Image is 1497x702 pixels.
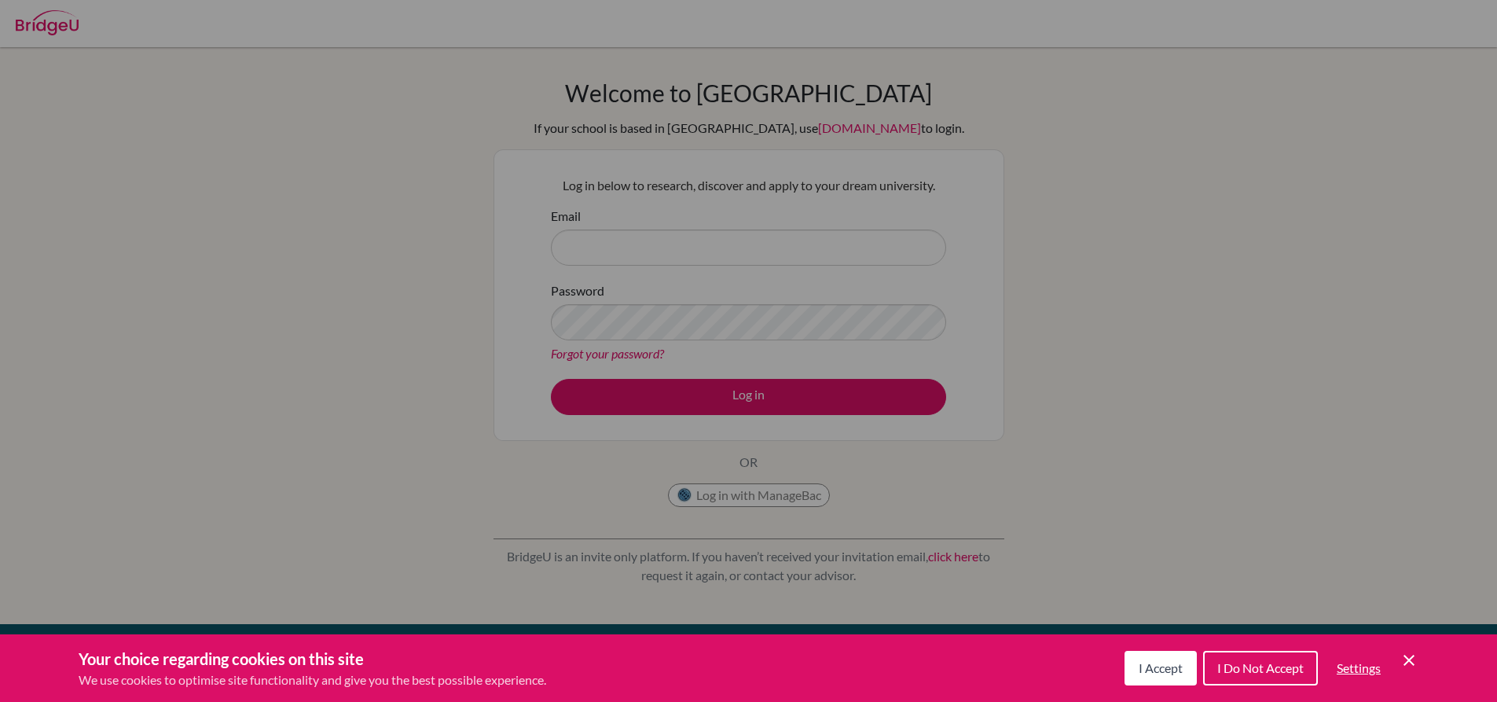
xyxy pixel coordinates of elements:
[1139,660,1183,675] span: I Accept
[1337,660,1381,675] span: Settings
[1125,651,1197,685] button: I Accept
[1324,652,1393,684] button: Settings
[79,647,546,671] h3: Your choice regarding cookies on this site
[1217,660,1304,675] span: I Do Not Accept
[79,671,546,689] p: We use cookies to optimise site functionality and give you the best possible experience.
[1203,651,1318,685] button: I Do Not Accept
[1400,651,1418,670] button: Save and close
